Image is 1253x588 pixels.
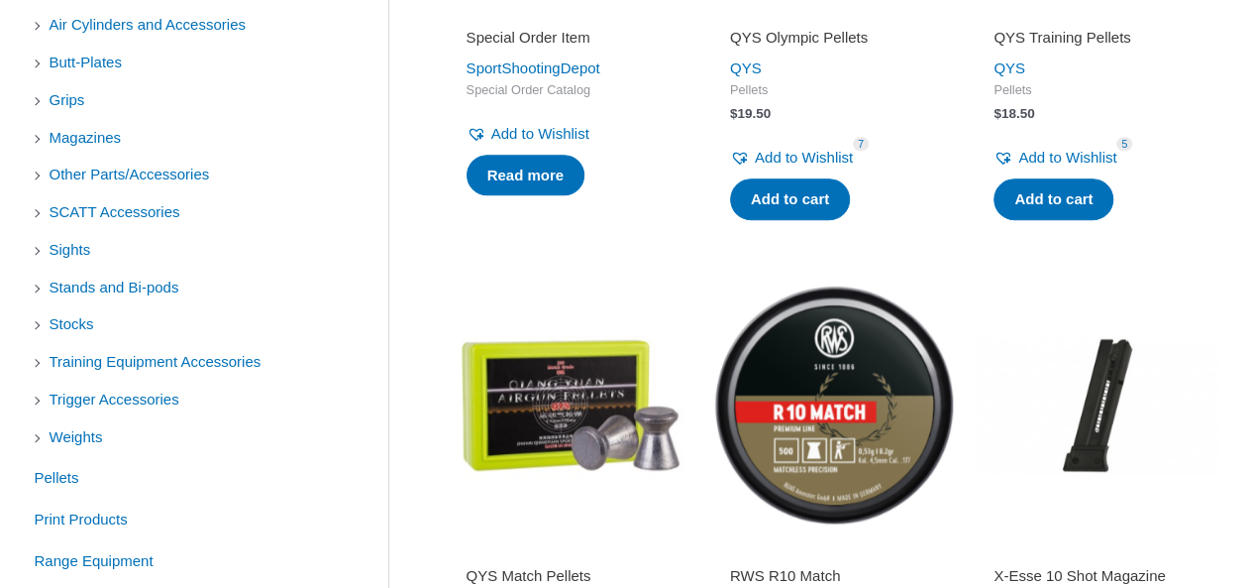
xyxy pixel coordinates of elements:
[1018,149,1116,166] span: Add to Wishlist
[993,144,1116,172] a: Add to Wishlist
[48,420,105,454] span: Weights
[976,283,1219,527] img: X-Esse 10 Shot Magazine
[730,566,938,586] h2: RWS R10 Match
[467,28,675,55] a: Special Order Item
[48,352,263,369] a: Training Equipment Accessories
[730,28,938,48] h2: QYS Olympic Pellets
[48,307,96,341] span: Stocks
[48,233,93,267] span: Sights
[467,538,675,562] iframe: Customer reviews powered by Trustpilot
[730,106,771,121] bdi: 19.50
[33,461,81,495] span: Pellets
[48,390,181,407] a: Trigger Accessories
[712,283,956,527] img: RWS R10 Match
[48,90,87,107] a: Grips
[48,202,182,219] a: SCATT Accessories
[730,28,938,55] a: QYS Olympic Pellets
[467,155,585,196] a: Read more about “Special Order Item”
[993,82,1201,99] span: Pellets
[467,120,589,148] a: Add to Wishlist
[33,510,130,527] a: Print Products
[48,15,248,32] a: Air Cylinders and Accessories
[33,468,81,485] a: Pellets
[48,158,212,191] span: Other Parts/Accessories
[48,127,124,144] a: Magazines
[491,125,589,142] span: Add to Wishlist
[48,345,263,379] span: Training Equipment Accessories
[993,538,1201,562] iframe: Customer reviews powered by Trustpilot
[993,59,1025,76] a: QYS
[48,53,124,69] a: Butt-Plates
[467,566,675,586] h2: QYS Match Pellets
[48,165,212,181] a: Other Parts/Accessories
[730,82,938,99] span: Pellets
[48,83,87,117] span: Grips
[467,28,675,48] h2: Special Order Item
[48,195,182,229] span: SCATT Accessories
[730,144,853,172] a: Add to Wishlist
[449,283,692,527] img: QYS Match Pellets
[48,277,181,294] a: Stands and Bi-pods
[48,426,105,443] a: Weights
[993,178,1113,220] a: Add to cart: “QYS Training Pellets”
[755,149,853,166] span: Add to Wishlist
[48,240,93,257] a: Sights
[33,503,130,536] span: Print Products
[48,271,181,304] span: Stands and Bi-pods
[33,544,156,578] span: Range Equipment
[1116,137,1132,152] span: 5
[993,28,1201,48] h2: QYS Training Pellets
[993,106,1001,121] span: $
[48,121,124,155] span: Magazines
[993,566,1201,586] h2: X-Esse 10 Shot Magazine
[853,137,869,152] span: 7
[33,551,156,568] a: Range Equipment
[48,8,248,42] span: Air Cylinders and Accessories
[48,383,181,416] span: Trigger Accessories
[48,314,96,331] a: Stocks
[730,178,850,220] a: Add to cart: “QYS Olympic Pellets”
[467,82,675,99] span: Special Order Catalog
[730,538,938,562] iframe: Customer reviews powered by Trustpilot
[730,106,738,121] span: $
[730,59,762,76] a: QYS
[993,106,1034,121] bdi: 18.50
[467,59,600,76] a: SportShootingDepot
[993,28,1201,55] a: QYS Training Pellets
[48,46,124,79] span: Butt-Plates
